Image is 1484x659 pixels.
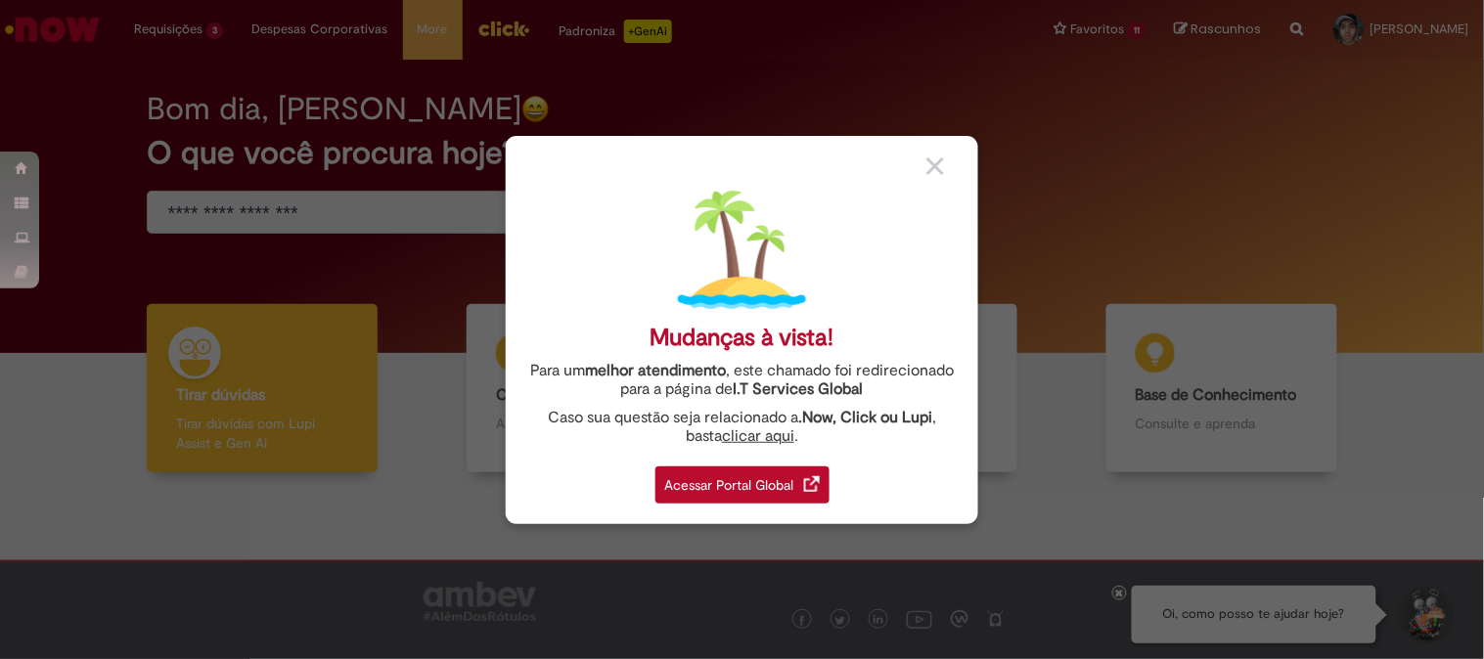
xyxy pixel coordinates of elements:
[804,476,820,492] img: redirect_link.png
[926,157,944,175] img: close_button_grey.png
[734,369,864,399] a: I.T Services Global
[585,361,726,380] strong: melhor atendimento
[655,456,830,504] a: Acessar Portal Global
[722,416,794,446] a: clicar aqui
[651,324,834,352] div: Mudanças à vista!
[655,466,830,504] div: Acessar Portal Global
[520,362,964,399] div: Para um , este chamado foi redirecionado para a página de
[520,409,964,446] div: Caso sua questão seja relacionado a , basta .
[678,186,806,314] img: island.png
[798,408,932,427] strong: .Now, Click ou Lupi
